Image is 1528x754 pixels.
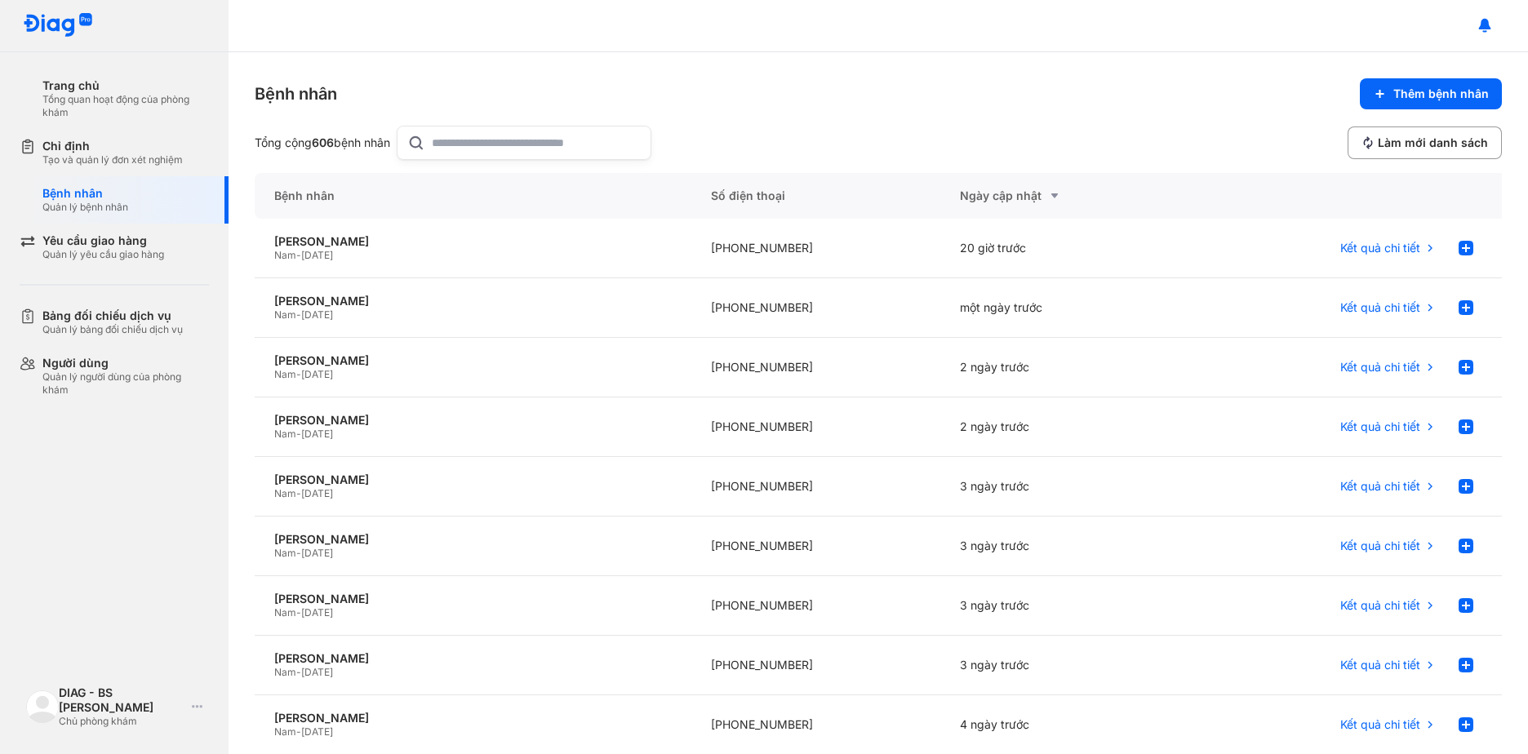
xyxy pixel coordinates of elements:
[301,308,333,321] span: [DATE]
[691,397,941,457] div: [PHONE_NUMBER]
[296,666,301,678] span: -
[940,636,1190,695] div: 3 ngày trước
[940,517,1190,576] div: 3 ngày trước
[59,715,185,728] div: Chủ phòng khám
[274,592,672,606] div: [PERSON_NAME]
[274,472,672,487] div: [PERSON_NAME]
[296,368,301,380] span: -
[940,397,1190,457] div: 2 ngày trước
[255,135,390,150] div: Tổng cộng bệnh nhân
[274,666,296,678] span: Nam
[301,428,333,440] span: [DATE]
[274,651,672,666] div: [PERSON_NAME]
[940,278,1190,338] div: một ngày trước
[42,370,209,397] div: Quản lý người dùng của phòng khám
[1340,598,1420,613] span: Kết quả chi tiết
[691,517,941,576] div: [PHONE_NUMBER]
[296,487,301,499] span: -
[274,368,296,380] span: Nam
[691,636,941,695] div: [PHONE_NUMBER]
[42,201,128,214] div: Quản lý bệnh nhân
[42,139,183,153] div: Chỉ định
[691,278,941,338] div: [PHONE_NUMBER]
[274,234,672,249] div: [PERSON_NAME]
[255,173,691,219] div: Bệnh nhân
[296,725,301,738] span: -
[691,173,941,219] div: Số điện thoại
[274,547,296,559] span: Nam
[301,547,333,559] span: [DATE]
[1360,78,1502,109] button: Thêm bệnh nhân
[1340,658,1420,672] span: Kết quả chi tiết
[296,606,301,619] span: -
[960,186,1170,206] div: Ngày cập nhật
[23,13,93,38] img: logo
[1340,479,1420,494] span: Kết quả chi tiết
[691,576,941,636] div: [PHONE_NUMBER]
[42,248,164,261] div: Quản lý yêu cầu giao hàng
[301,725,333,738] span: [DATE]
[1340,717,1420,732] span: Kết quả chi tiết
[42,323,183,336] div: Quản lý bảng đối chiếu dịch vụ
[301,249,333,261] span: [DATE]
[274,249,296,261] span: Nam
[296,428,301,440] span: -
[1340,241,1420,255] span: Kết quả chi tiết
[301,368,333,380] span: [DATE]
[274,413,672,428] div: [PERSON_NAME]
[274,487,296,499] span: Nam
[940,338,1190,397] div: 2 ngày trước
[301,666,333,678] span: [DATE]
[42,233,164,248] div: Yêu cầu giao hàng
[940,219,1190,278] div: 20 giờ trước
[274,294,672,308] div: [PERSON_NAME]
[274,711,672,725] div: [PERSON_NAME]
[42,308,183,323] div: Bảng đối chiếu dịch vụ
[296,547,301,559] span: -
[255,82,337,105] div: Bệnh nhân
[1340,360,1420,375] span: Kết quả chi tiết
[1348,126,1502,159] button: Làm mới danh sách
[1340,300,1420,315] span: Kết quả chi tiết
[42,78,209,93] div: Trang chủ
[274,606,296,619] span: Nam
[274,532,672,547] div: [PERSON_NAME]
[274,725,296,738] span: Nam
[42,153,183,166] div: Tạo và quản lý đơn xét nghiệm
[296,308,301,321] span: -
[301,606,333,619] span: [DATE]
[42,93,209,119] div: Tổng quan hoạt động của phòng khám
[1378,135,1488,150] span: Làm mới danh sách
[42,186,128,201] div: Bệnh nhân
[312,135,334,149] span: 606
[301,487,333,499] span: [DATE]
[691,219,941,278] div: [PHONE_NUMBER]
[940,457,1190,517] div: 3 ngày trước
[274,308,296,321] span: Nam
[1393,86,1489,101] span: Thêm bệnh nhân
[274,428,296,440] span: Nam
[1340,419,1420,434] span: Kết quả chi tiết
[26,690,59,723] img: logo
[940,576,1190,636] div: 3 ngày trước
[1340,539,1420,553] span: Kết quả chi tiết
[42,356,209,370] div: Người dùng
[691,457,941,517] div: [PHONE_NUMBER]
[59,685,185,715] div: DIAG - BS [PERSON_NAME]
[274,353,672,368] div: [PERSON_NAME]
[296,249,301,261] span: -
[691,338,941,397] div: [PHONE_NUMBER]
